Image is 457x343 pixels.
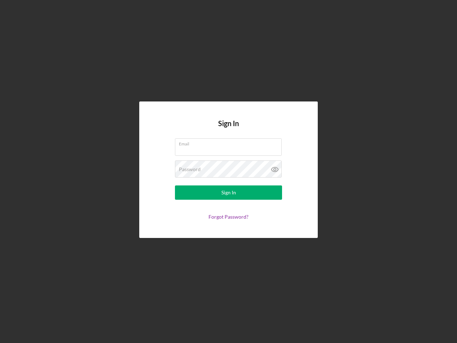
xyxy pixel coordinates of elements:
h4: Sign In [218,119,239,138]
button: Sign In [175,185,282,200]
div: Sign In [221,185,236,200]
label: Email [179,139,282,146]
label: Password [179,166,201,172]
a: Forgot Password? [209,214,248,220]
